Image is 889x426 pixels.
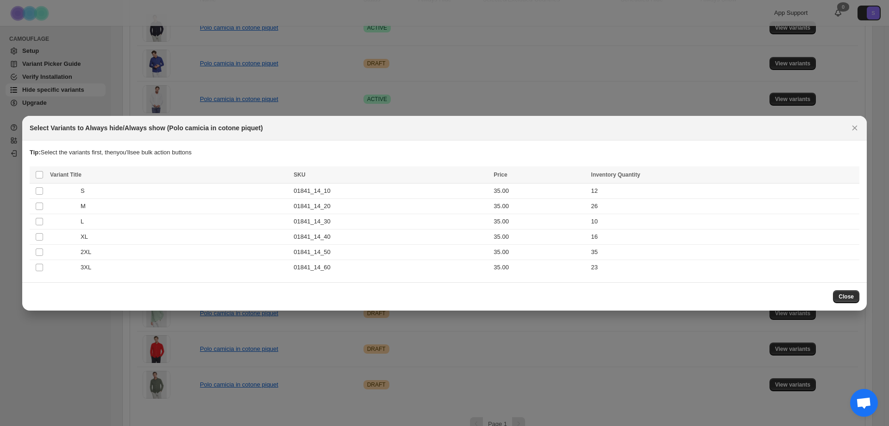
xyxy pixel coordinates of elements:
[494,172,507,178] span: Price
[291,260,491,275] td: 01841_14_60
[850,389,878,417] a: Aprire la chat
[291,229,491,244] td: 01841_14_40
[291,198,491,214] td: 01841_14_20
[588,183,859,198] td: 12
[81,248,96,257] span: 2XL
[833,290,859,303] button: Close
[291,183,491,198] td: 01841_14_10
[81,217,89,226] span: L
[30,149,41,156] strong: Tip:
[491,198,588,214] td: 35.00
[588,214,859,229] td: 10
[30,148,859,157] p: Select the variants first, then you'll see bulk action buttons
[294,172,305,178] span: SKU
[491,183,588,198] td: 35.00
[588,244,859,260] td: 35
[30,123,263,133] h2: Select Variants to Always hide/Always show (Polo camicia in cotone piquet)
[491,229,588,244] td: 35.00
[588,198,859,214] td: 26
[291,244,491,260] td: 01841_14_50
[491,260,588,275] td: 35.00
[491,244,588,260] td: 35.00
[291,214,491,229] td: 01841_14_30
[81,232,93,242] span: XL
[848,121,861,134] button: Close
[81,186,90,196] span: S
[839,293,854,300] span: Close
[81,202,91,211] span: M
[491,214,588,229] td: 35.00
[591,172,640,178] span: Inventory Quantity
[81,263,96,272] span: 3XL
[588,229,859,244] td: 16
[588,260,859,275] td: 23
[50,172,81,178] span: Variant Title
